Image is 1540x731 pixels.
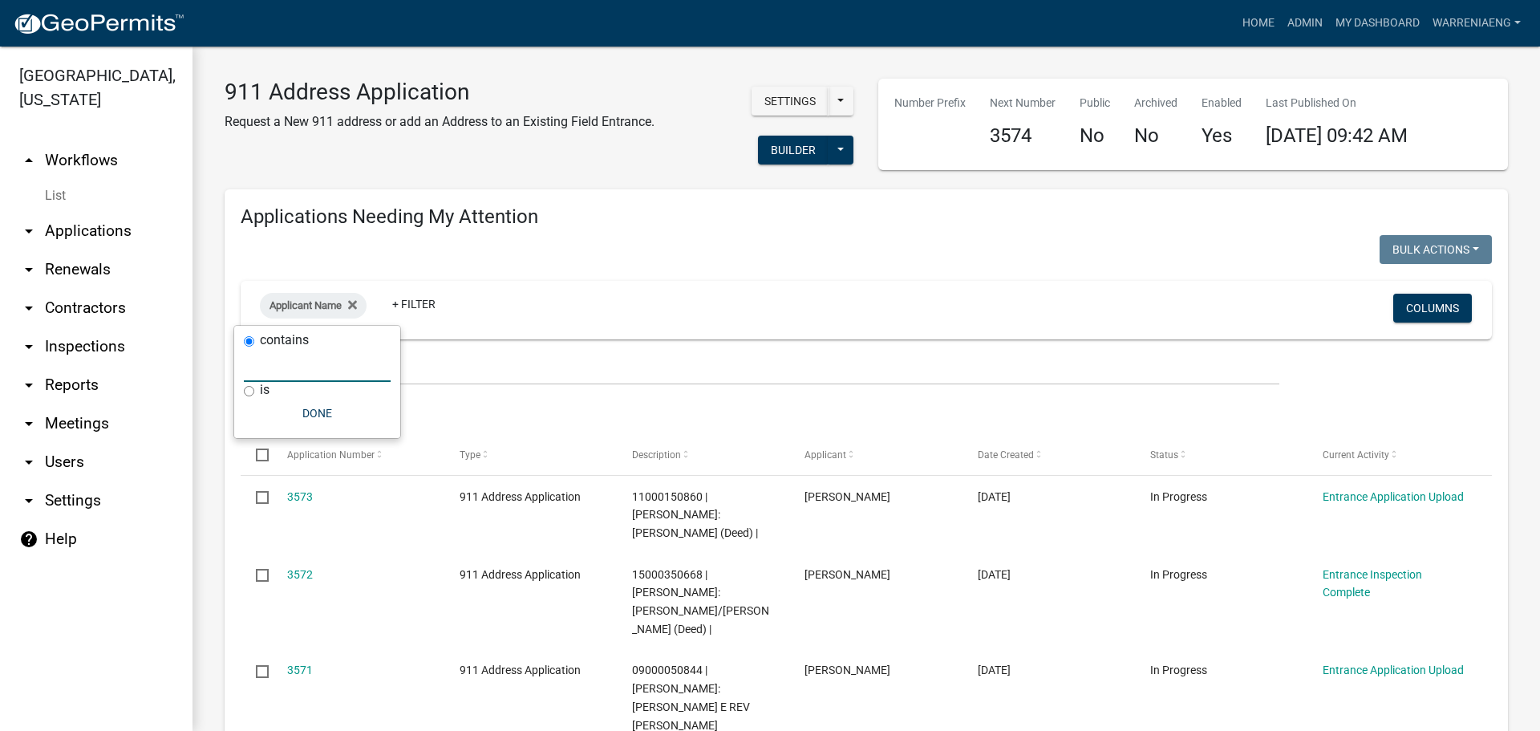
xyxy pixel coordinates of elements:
a: 3572 [287,568,313,581]
span: Becky Schultz [804,664,890,676]
button: Columns [1393,294,1472,323]
button: Done [244,399,391,428]
i: arrow_drop_down [19,491,38,510]
p: Next Number [990,95,1056,112]
datatable-header-cell: Application Number [271,436,444,474]
span: Current Activity [1323,449,1389,461]
p: Public [1080,95,1110,112]
span: In Progress [1150,664,1207,676]
span: Type [460,449,480,461]
a: My Dashboard [1329,8,1426,39]
p: Archived [1134,95,1177,112]
span: Status [1150,449,1178,461]
p: Number Prefix [894,95,966,112]
button: Bulk Actions [1380,235,1492,264]
p: Request a New 911 address or add an Address to an Existing Field Entrance. [225,112,654,132]
label: contains [260,334,309,347]
span: Date Created [978,449,1034,461]
a: 3573 [287,490,313,503]
h4: 3574 [990,124,1056,148]
span: 911 Address Application [460,664,581,676]
h3: 911 Address Application [225,79,654,106]
span: Becky Schultz [804,490,890,503]
span: [DATE] 09:42 AM [1266,124,1408,147]
p: Enabled [1202,95,1242,112]
span: 911 Address Application [460,568,581,581]
i: arrow_drop_down [19,453,38,472]
input: Search for applications [241,352,1279,385]
span: In Progress [1150,568,1207,581]
datatable-header-cell: Type [444,436,617,474]
datatable-header-cell: Description [617,436,789,474]
datatable-header-cell: Applicant [789,436,962,474]
i: arrow_drop_down [19,376,38,395]
h4: No [1134,124,1177,148]
span: Application Number [287,449,375,461]
h4: Yes [1202,124,1242,148]
span: Applicant Name [269,299,342,311]
p: Last Published On [1266,95,1408,112]
a: Entrance Inspection Complete [1323,568,1422,599]
button: Builder [758,136,829,164]
datatable-header-cell: Select [241,436,271,474]
a: Entrance Application Upload [1323,664,1464,676]
span: 911 Address Application [460,490,581,503]
span: Description [632,449,681,461]
datatable-header-cell: Date Created [962,436,1134,474]
a: Home [1236,8,1281,39]
a: + Filter [379,290,448,319]
span: 08/29/2025 [978,664,1011,676]
i: arrow_drop_down [19,414,38,433]
button: Settings [752,87,829,116]
span: 11000150860 | Deedholder: PUTZ, ALBERT E LE (Deed) | [632,490,758,540]
i: arrow_drop_up [19,151,38,170]
span: In Progress [1150,490,1207,503]
span: 15000350668 | Deedholder: BINGAMAN, RYAN/KARLY (Deed) | [632,568,769,636]
a: 3571 [287,664,313,676]
a: Entrance Application Upload [1323,490,1464,503]
h4: Applications Needing My Attention [241,205,1492,229]
i: help [19,530,38,549]
i: arrow_drop_down [19,221,38,241]
a: Admin [1281,8,1329,39]
datatable-header-cell: Status [1135,436,1307,474]
a: WarrenIAEng [1426,8,1527,39]
datatable-header-cell: Current Activity [1307,436,1480,474]
label: is [260,384,269,396]
span: 09/03/2025 [978,490,1011,503]
span: Becky Schultz [804,568,890,581]
h4: No [1080,124,1110,148]
i: arrow_drop_down [19,337,38,356]
i: arrow_drop_down [19,298,38,318]
span: Applicant [804,449,846,461]
span: 08/29/2025 [978,568,1011,581]
i: arrow_drop_down [19,260,38,279]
